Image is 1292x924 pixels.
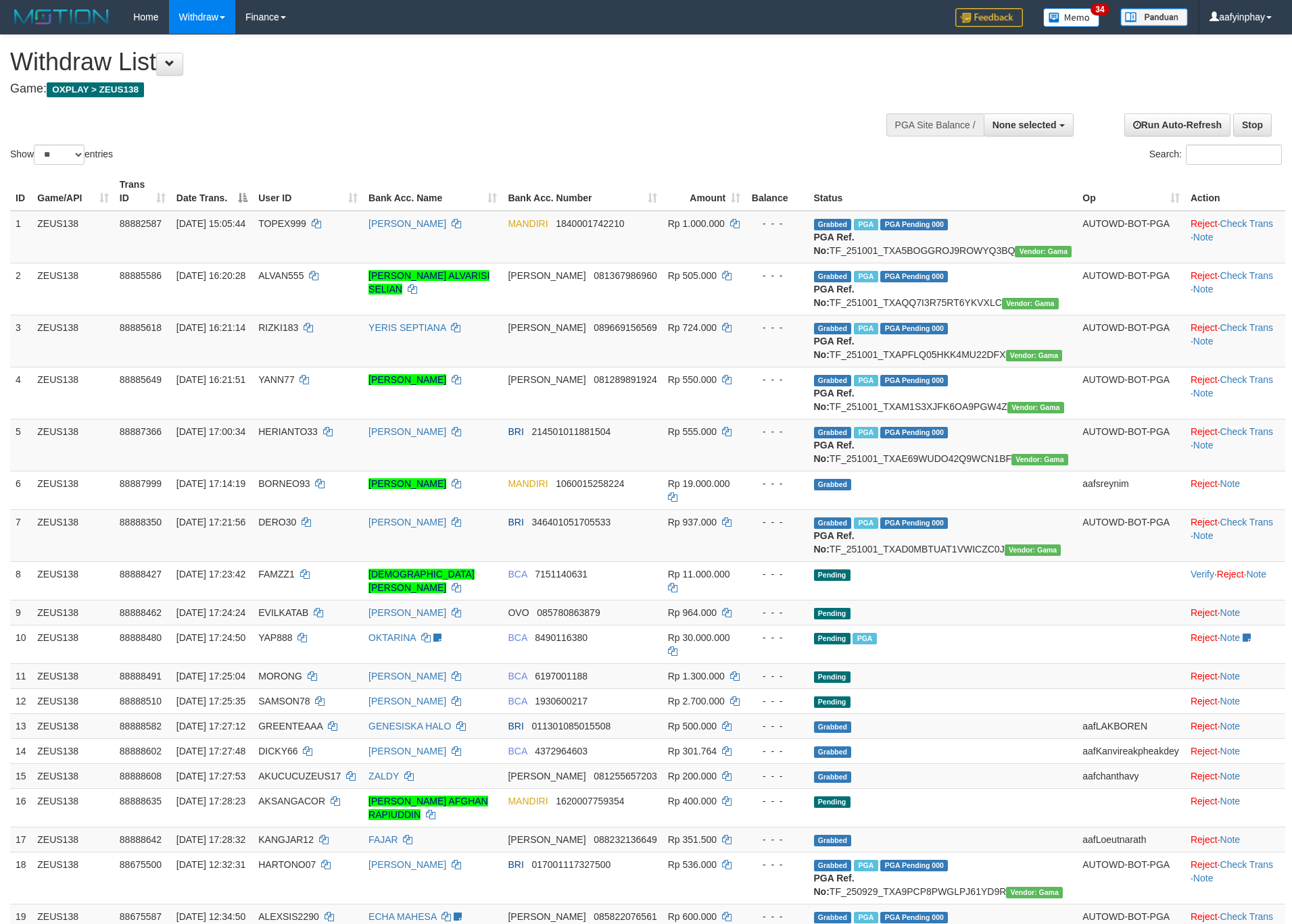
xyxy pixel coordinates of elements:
[814,375,852,386] span: Grabbed
[176,746,245,756] span: [DATE] 17:27:48
[1220,632,1241,643] a: Note
[880,375,948,386] span: PGA Pending
[814,440,855,464] b: PGA Ref. No:
[814,479,852,490] span: Grabbed
[508,632,527,643] span: BCA
[368,270,489,294] a: [PERSON_NAME] ALVARISI SELIAN
[809,509,1078,561] td: TF_251001_TXAD0MBTUAT1VWICZC0J
[535,696,588,707] span: Copy 1930600217 to clipboard
[880,219,948,230] span: PGA Pending
[258,218,306,229] span: TOPEX999
[955,8,1023,27] img: Feedback.jpg
[814,608,851,619] span: Pending
[176,374,245,385] span: [DATE] 16:21:51
[1185,600,1285,625] td: ·
[1220,517,1274,528] a: Check Trans
[368,569,475,593] a: [DEMOGRAPHIC_DATA][PERSON_NAME]
[1191,859,1218,870] a: Reject
[814,746,852,758] span: Grabbed
[1193,530,1214,541] a: Note
[176,632,245,643] span: [DATE] 17:24:50
[1191,270,1218,281] a: Reject
[10,263,32,315] td: 2
[1217,569,1244,580] a: Reject
[10,419,32,471] td: 5
[10,172,32,211] th: ID
[594,270,656,281] span: Copy 081367986960 to clipboard
[120,569,162,580] span: 88888427
[368,796,488,820] a: [PERSON_NAME] AFGHAN RAPIUDDIN
[10,471,32,509] td: 6
[814,771,852,783] span: Grabbed
[814,671,851,683] span: Pending
[1193,873,1214,883] a: Note
[880,271,948,282] span: PGA Pending
[668,607,717,618] span: Rp 964.000
[258,671,302,682] span: MORONG
[556,478,624,489] span: Copy 1060015258224 to clipboard
[1220,796,1241,806] a: Note
[120,771,162,781] span: 88888608
[32,419,114,471] td: ZEUS138
[508,721,523,731] span: BRI
[176,721,245,731] span: [DATE] 17:27:12
[1077,419,1185,471] td: AUTOWD-BOT-PGA
[1077,471,1185,509] td: aafsreynim
[1185,738,1285,763] td: ·
[1185,688,1285,713] td: ·
[368,374,446,385] a: [PERSON_NAME]
[668,322,717,333] span: Rp 724.000
[668,374,717,385] span: Rp 550.000
[1185,663,1285,688] td: ·
[32,211,114,263] td: ZEUS138
[1185,315,1285,367] td: · ·
[120,322,162,333] span: 88885618
[751,744,803,758] div: - - -
[1002,298,1059,309] span: Vendor URL: https://trx31.1velocity.biz
[814,696,851,708] span: Pending
[1191,746,1218,756] a: Reject
[814,323,852,334] span: Grabbed
[886,113,984,136] div: PGA Site Balance /
[508,517,523,528] span: BRI
[10,625,32,663] td: 10
[32,315,114,367] td: ZEUS138
[368,834,398,845] a: FAJAR
[176,322,245,333] span: [DATE] 16:21:14
[32,663,114,688] td: ZEUS138
[1077,211,1185,263] td: AUTOWD-BOT-PGA
[1149,145,1282,165] label: Search:
[809,419,1078,471] td: TF_251001_TXAE69WUDO42Q9WCN1BF
[258,607,308,618] span: EVILKATAB
[10,509,32,561] td: 7
[1220,218,1274,229] a: Check Trans
[120,218,162,229] span: 88882587
[258,426,318,437] span: HERIANTO33
[171,172,253,211] th: Date Trans.: activate to sort column descending
[120,270,162,281] span: 88885586
[1185,625,1285,663] td: ·
[531,426,611,437] span: Copy 214501011881504 to clipboard
[368,322,446,333] a: YERIS SEPTIANA
[176,771,245,781] span: [DATE] 17:27:53
[1191,721,1218,731] a: Reject
[176,426,245,437] span: [DATE] 17:00:34
[1120,8,1188,26] img: panduan.png
[1185,713,1285,738] td: ·
[535,569,588,580] span: Copy 7151140631 to clipboard
[751,719,803,733] div: - - -
[1220,478,1241,489] a: Note
[751,425,803,438] div: - - -
[1220,696,1241,707] a: Note
[368,426,446,437] a: [PERSON_NAME]
[1220,911,1274,922] a: Check Trans
[1220,322,1274,333] a: Check Trans
[751,373,803,386] div: - - -
[1185,763,1285,788] td: ·
[668,632,730,643] span: Rp 30.000.000
[1191,696,1218,707] a: Reject
[258,478,310,489] span: BORNEO93
[668,671,725,682] span: Rp 1.300.000
[1185,367,1285,419] td: · ·
[1191,632,1218,643] a: Reject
